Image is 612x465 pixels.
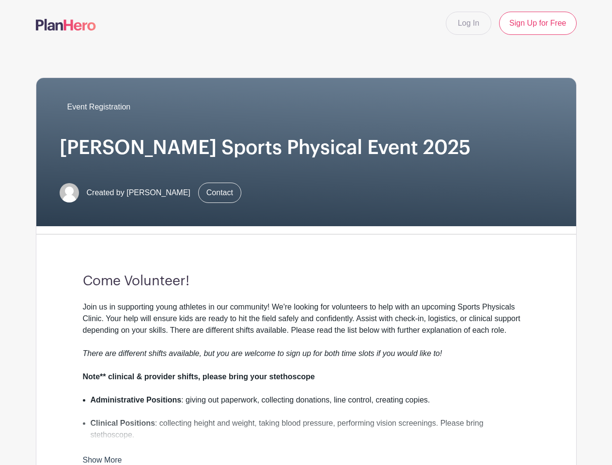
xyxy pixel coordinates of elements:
[91,419,155,427] strong: Clinical Positions
[36,19,96,31] img: logo-507f7623f17ff9eddc593b1ce0a138ce2505c220e1c5a4e2b4648c50719b7d32.svg
[91,394,530,406] li: : giving out paperwork, collecting donations, line control, creating copies.
[91,418,530,441] li: : collecting height and weight, taking blood pressure, performing vision screenings. Please bring...
[87,187,190,199] span: Created by [PERSON_NAME]
[83,273,530,290] h3: Come Volunteer!
[67,101,131,113] span: Event Registration
[60,183,79,202] img: default-ce2991bfa6775e67f084385cd625a349d9dcbb7a52a09fb2fda1e96e2d18dcdb.png
[60,136,553,159] h1: [PERSON_NAME] Sports Physical Event 2025
[198,183,241,203] a: Contact
[91,396,182,404] strong: Administrative Positions
[83,301,530,371] div: Join us in supporting young athletes in our community! We're looking for volunteers to help with ...
[446,12,491,35] a: Log In
[499,12,576,35] a: Sign Up for Free
[83,349,442,357] em: There are different shifts available, but you are welcome to sign up for both time slots if you w...
[83,372,315,381] strong: Note** clinical & provider shifts, please bring your stethoscope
